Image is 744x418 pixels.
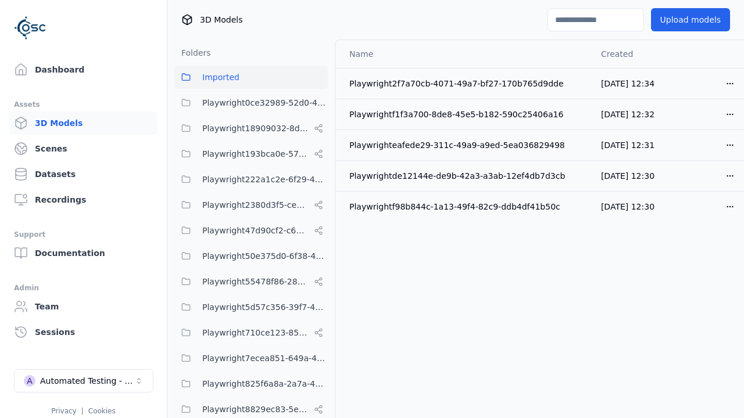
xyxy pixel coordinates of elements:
h3: Folders [174,47,211,59]
span: | [81,407,84,415]
div: Support [14,228,153,242]
span: [DATE] 12:34 [601,79,654,88]
div: Playwright2f7a70cb-4071-49a7-bf27-170b765d9dde [349,78,582,89]
span: [DATE] 12:32 [601,110,654,119]
th: Name [335,40,592,68]
span: Imported [202,70,239,84]
span: Playwright222a1c2e-6f29-478d-a9de-339654419c84 [202,172,328,186]
button: Playwright222a1c2e-6f29-478d-a9de-339654419c84 [174,168,328,191]
div: Playwrightf1f3a700-8de8-45e5-b182-590c25406a16 [349,109,582,120]
span: [DATE] 12:30 [601,202,654,211]
button: Playwright825f6a8a-2a7a-425c-94f7-650318982f69 [174,372,328,395]
button: Playwright55478f86-28dc-49b8-8d1f-c7b13b14578c [174,270,328,293]
span: Playwright8829ec83-5e68-4376-b984-049061a310ed [202,402,309,416]
span: Playwright47d90cf2-c635-4353-ba3b-5d4538945666 [202,224,309,237]
span: Playwright0ce32989-52d0-45cf-b5b9-59d5033d313a [202,96,328,110]
a: Sessions [9,320,158,344]
button: Playwright193bca0e-57fa-418d-8ea9-45122e711dc7 [174,142,328,165]
div: Admin [14,281,153,295]
span: Playwright55478f86-28dc-49b8-8d1f-c7b13b14578c [202,275,309,289]
span: Playwright710ce123-85fd-4f8c-9759-23c3308d8830 [202,326,309,340]
span: Playwright2380d3f5-cebf-494e-b965-66be4d67505e [202,198,309,212]
span: Playwright7ecea851-649a-419a-985e-fcff41a98b20 [202,351,328,365]
span: Playwright193bca0e-57fa-418d-8ea9-45122e711dc7 [202,147,309,161]
a: Cookies [88,407,116,415]
th: Created [592,40,669,68]
span: Playwright825f6a8a-2a7a-425c-94f7-650318982f69 [202,377,328,391]
button: Playwright47d90cf2-c635-4353-ba3b-5d4538945666 [174,219,328,242]
a: Datasets [9,163,158,186]
button: Playwright5d57c356-39f7-47ed-9ab9-d0409ac6cddc [174,296,328,319]
div: Automated Testing - Playwright [40,375,134,387]
div: Playwrighteafede29-311c-49a9-a9ed-5ea036829498 [349,139,582,151]
button: Playwright0ce32989-52d0-45cf-b5b9-59d5033d313a [174,91,328,114]
span: [DATE] 12:30 [601,171,654,181]
a: Recordings [9,188,158,211]
span: [DATE] 12:31 [601,140,654,150]
button: Playwright710ce123-85fd-4f8c-9759-23c3308d8830 [174,321,328,344]
a: Privacy [51,407,76,415]
div: Playwrightde12144e-de9b-42a3-a3ab-12ef4db7d3cb [349,170,582,182]
button: Select a workspace [14,369,153,392]
button: Upload models [651,8,730,31]
a: Team [9,295,158,318]
span: Playwright50e375d0-6f38-48a7-96e0-b0dcfa24b72f [202,249,328,263]
span: Playwright18909032-8d07-45c5-9c81-9eec75d0b16b [202,121,309,135]
a: Documentation [9,242,158,265]
img: Logo [14,12,46,44]
a: 3D Models [9,111,158,135]
span: Playwright5d57c356-39f7-47ed-9ab9-d0409ac6cddc [202,300,328,314]
button: Playwright7ecea851-649a-419a-985e-fcff41a98b20 [174,347,328,370]
a: Dashboard [9,58,158,81]
div: A [24,375,35,387]
button: Playwright2380d3f5-cebf-494e-b965-66be4d67505e [174,193,328,217]
button: Imported [174,66,328,89]
div: Assets [14,98,153,111]
button: Playwright50e375d0-6f38-48a7-96e0-b0dcfa24b72f [174,244,328,268]
span: 3D Models [200,14,242,26]
button: Playwright18909032-8d07-45c5-9c81-9eec75d0b16b [174,117,328,140]
a: Scenes [9,137,158,160]
div: Playwrightf98b844c-1a13-49f4-82c9-ddb4df41b50c [349,201,582,212]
